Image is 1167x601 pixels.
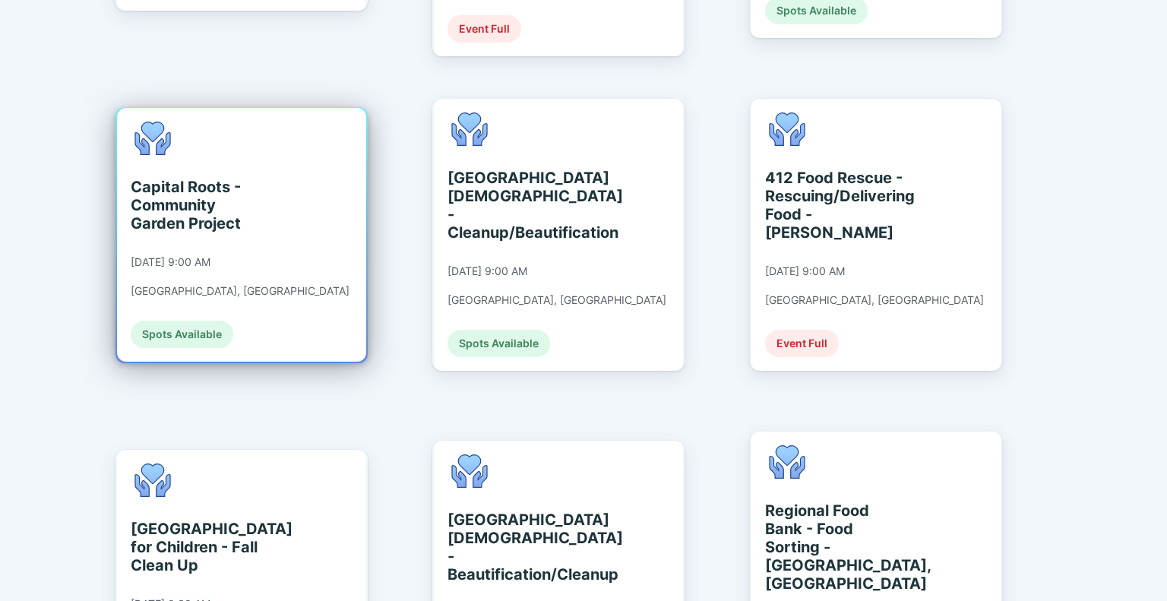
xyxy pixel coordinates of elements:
[131,520,270,574] div: [GEOGRAPHIC_DATA] for Children - Fall Clean Up
[765,501,904,593] div: Regional Food Bank - Food Sorting - [GEOGRAPHIC_DATA], [GEOGRAPHIC_DATA]
[765,264,845,278] div: [DATE] 9:00 AM
[448,293,666,307] div: [GEOGRAPHIC_DATA], [GEOGRAPHIC_DATA]
[131,321,233,348] div: Spots Available
[765,169,904,242] div: 412 Food Rescue - Rescuing/Delivering Food - [PERSON_NAME]
[131,255,210,269] div: [DATE] 9:00 AM
[131,178,270,232] div: Capital Roots - Community Garden Project
[131,284,349,298] div: [GEOGRAPHIC_DATA], [GEOGRAPHIC_DATA]
[765,330,839,357] div: Event Full
[765,293,984,307] div: [GEOGRAPHIC_DATA], [GEOGRAPHIC_DATA]
[448,15,521,43] div: Event Full
[448,264,527,278] div: [DATE] 9:00 AM
[448,169,587,242] div: [GEOGRAPHIC_DATA][DEMOGRAPHIC_DATA] - Cleanup/Beautification
[448,511,587,584] div: [GEOGRAPHIC_DATA][DEMOGRAPHIC_DATA] - Beautification/Cleanup
[448,330,550,357] div: Spots Available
